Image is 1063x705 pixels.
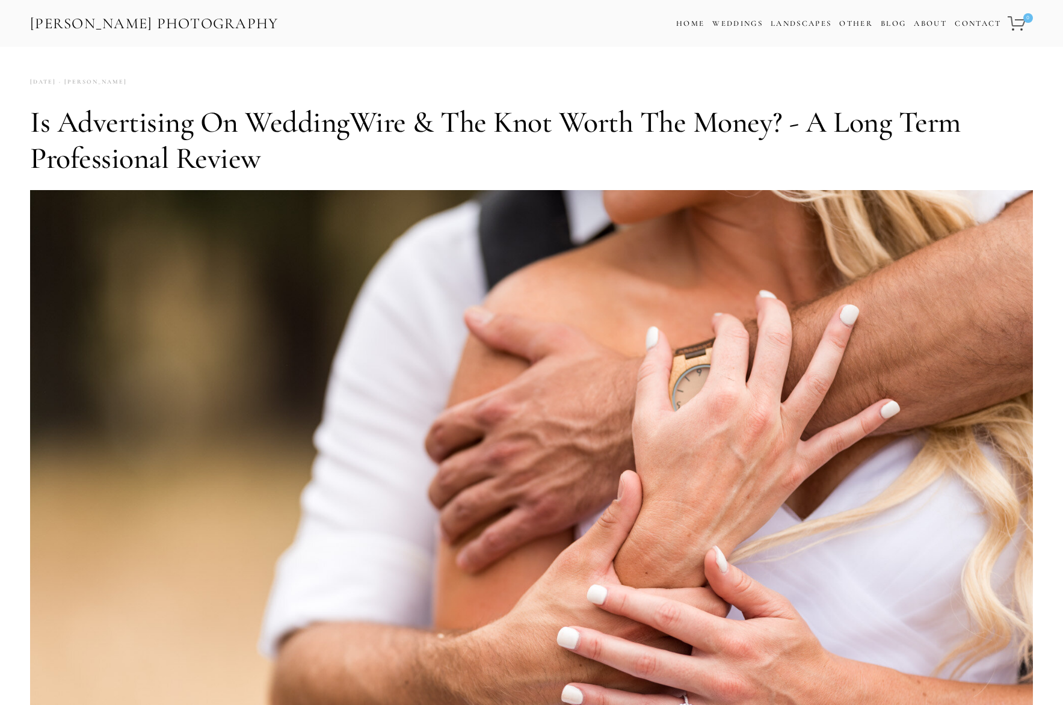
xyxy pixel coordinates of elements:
time: [DATE] [30,74,56,90]
a: Home [676,15,704,32]
a: Landscapes [771,19,831,28]
a: Other [839,19,873,28]
a: [PERSON_NAME] [56,74,127,90]
h1: Is Advertising on WeddingWire & The Knot Worth The Money? - A Long Term Professional Review [30,104,1033,176]
a: Blog [881,15,906,32]
a: 0 items in cart [1006,9,1034,38]
a: [PERSON_NAME] Photography [29,10,280,37]
a: About [914,15,947,32]
span: 0 [1023,13,1033,23]
a: Weddings [712,19,763,28]
a: Contact [955,15,1001,32]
